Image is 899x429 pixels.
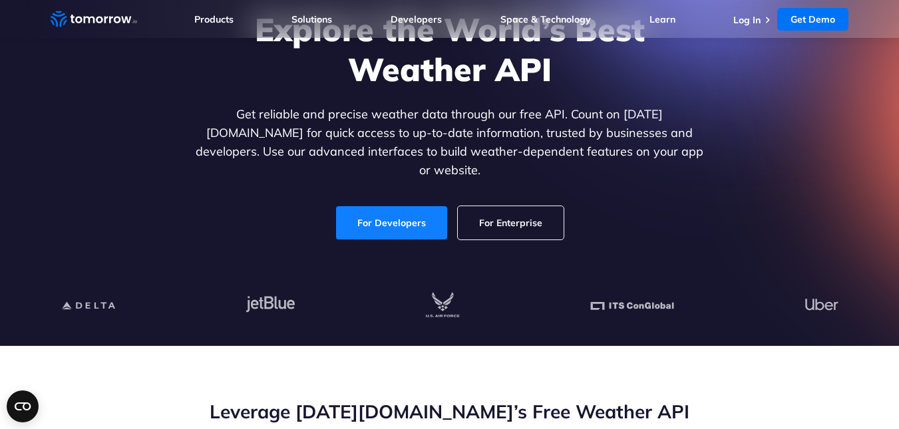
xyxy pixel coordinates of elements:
[336,206,447,239] a: For Developers
[458,206,564,239] a: For Enterprise
[194,13,234,25] a: Products
[733,14,761,26] a: Log In
[291,13,332,25] a: Solutions
[51,399,849,424] h2: Leverage [DATE][DOMAIN_NAME]’s Free Weather API
[391,13,442,25] a: Developers
[649,13,675,25] a: Learn
[193,105,707,180] p: Get reliable and precise weather data through our free API. Count on [DATE][DOMAIN_NAME] for quic...
[51,9,137,29] a: Home link
[500,13,591,25] a: Space & Technology
[7,390,39,422] button: Open CMP widget
[193,9,707,89] h1: Explore the World’s Best Weather API
[777,8,848,31] a: Get Demo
